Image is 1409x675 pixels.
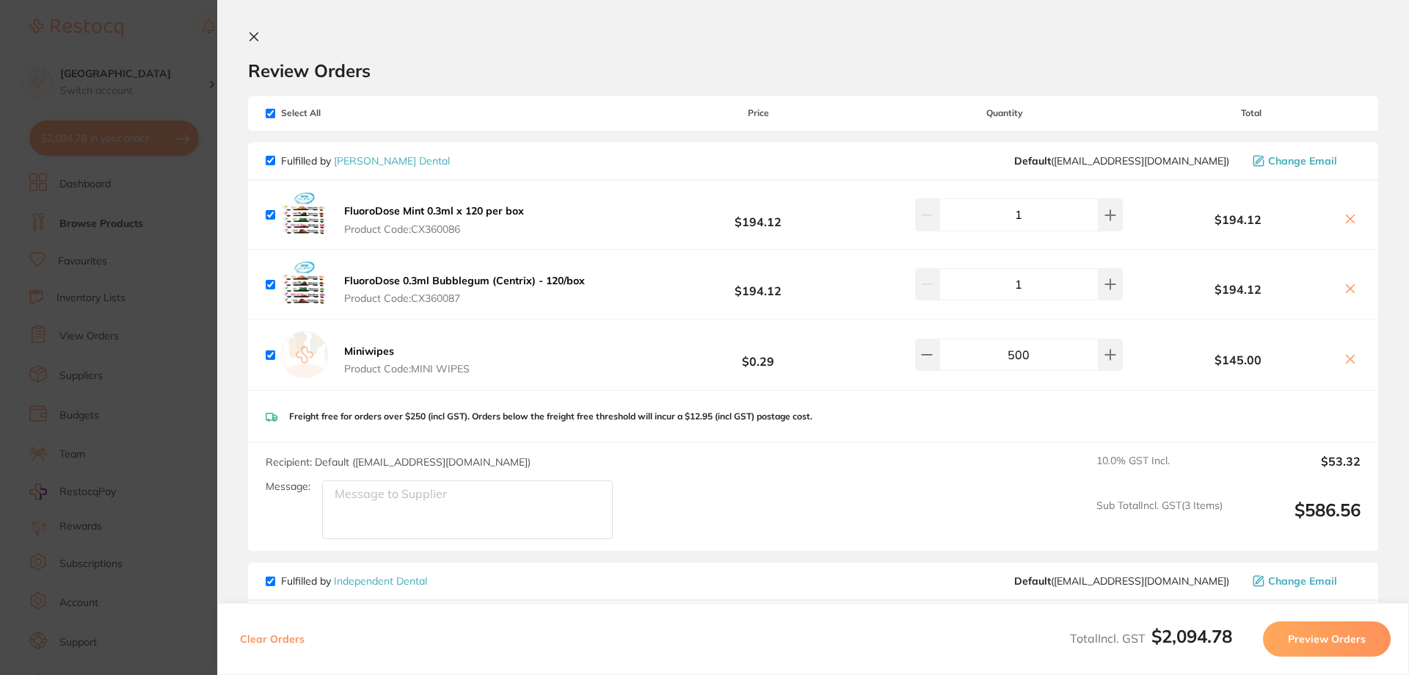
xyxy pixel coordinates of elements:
[1014,575,1229,587] span: orders@independentdental.com.au
[281,192,328,238] img: dXd4MmV3Yw
[340,344,474,375] button: Miniwipes Product Code:MINI WIPES
[1142,283,1334,296] b: $194.12
[868,108,1142,118] span: Quantity
[344,363,470,375] span: Product Code: MINI WIPES
[334,154,450,167] a: [PERSON_NAME] Dental
[1142,353,1334,367] b: $145.00
[266,108,412,118] span: Select All
[1096,499,1223,540] span: Sub Total Incl. GST ( 3 Items)
[344,344,394,358] b: Miniwipes
[266,455,531,469] span: Recipient: Default ( [EMAIL_ADDRESS][DOMAIN_NAME] )
[649,108,867,118] span: Price
[1268,155,1337,167] span: Change Email
[281,155,450,167] p: Fulfilled by
[1248,154,1361,167] button: Change Email
[1268,575,1337,587] span: Change Email
[340,274,589,305] button: FluoroDose 0.3ml Bubblegum (Centrix) - 120/box Product Code:CX360087
[1234,499,1361,540] output: $586.56
[281,331,328,378] img: empty.jpg
[649,342,867,369] b: $0.29
[1234,455,1361,487] output: $53.32
[344,223,524,235] span: Product Code: CX360086
[1142,213,1334,226] b: $194.12
[334,574,427,588] a: Independent Dental
[1248,574,1361,588] button: Change Email
[248,59,1378,82] h2: Review Orders
[1014,155,1229,167] span: sales@piksters.com
[344,204,524,217] b: FluoroDose Mint 0.3ml x 120 per box
[344,274,585,287] b: FluoroDose 0.3ml Bubblegum (Centrix) - 120/box
[289,411,812,422] p: Freight free for orders over $250 (incl GST). Orders below the freight free threshold will incur ...
[344,292,585,304] span: Product Code: CX360087
[281,575,427,587] p: Fulfilled by
[1070,631,1232,646] span: Total Incl. GST
[281,261,328,307] img: c3BlZTI5aQ
[1014,154,1051,167] b: Default
[266,480,310,493] label: Message:
[1142,108,1361,118] span: Total
[236,621,309,657] button: Clear Orders
[1096,455,1223,487] span: 10.0 % GST Incl.
[340,204,528,235] button: FluoroDose Mint 0.3ml x 120 per box Product Code:CX360086
[1263,621,1391,657] button: Preview Orders
[1151,625,1232,647] b: $2,094.78
[1014,574,1051,588] b: Default
[649,271,867,298] b: $194.12
[649,201,867,228] b: $194.12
